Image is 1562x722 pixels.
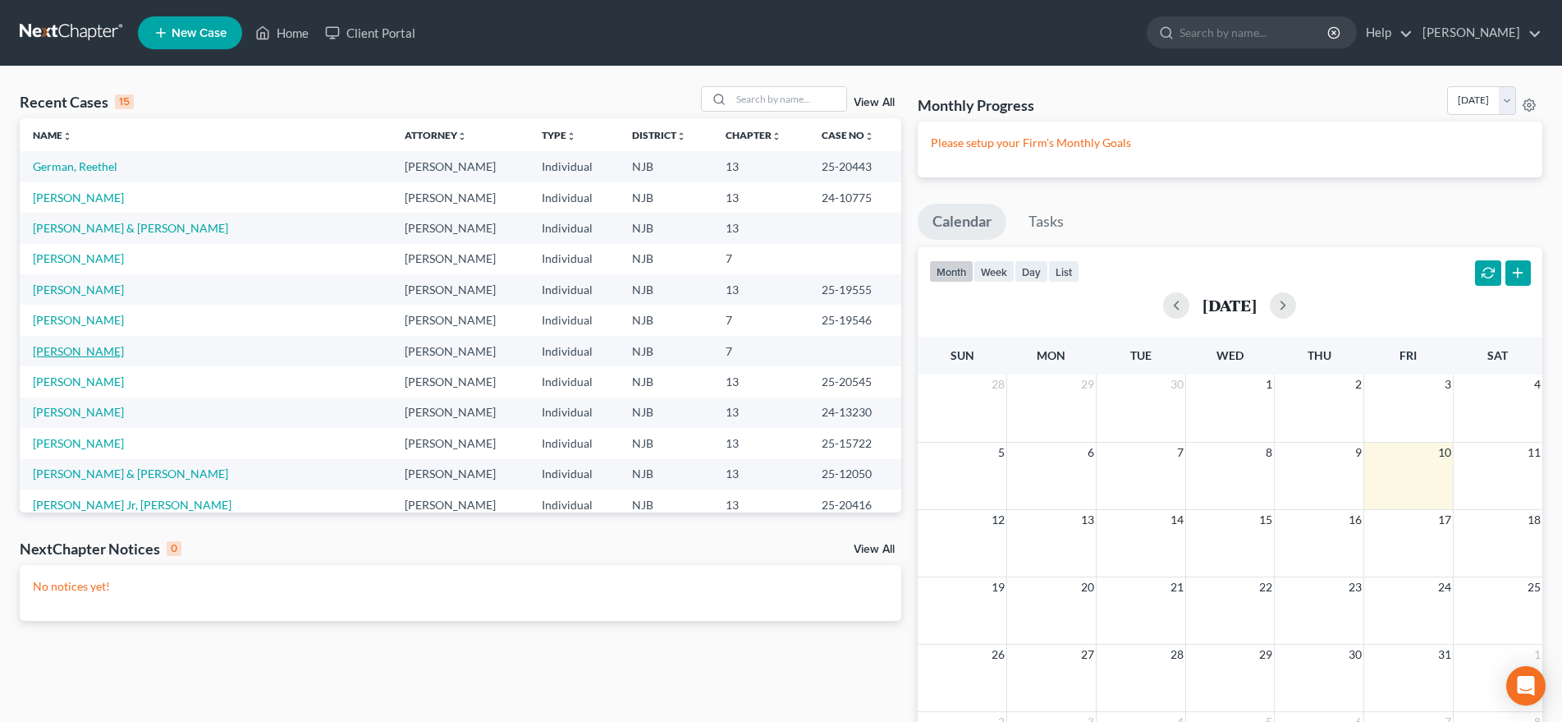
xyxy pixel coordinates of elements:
span: 7 [1175,443,1185,462]
span: Wed [1216,348,1244,362]
span: 30 [1169,375,1185,394]
span: 9 [1354,443,1363,462]
td: NJB [619,490,713,520]
span: 14 [1169,510,1185,530]
td: NJB [619,398,713,428]
td: [PERSON_NAME] [392,336,529,366]
span: 26 [990,645,1006,665]
span: Thu [1308,348,1331,362]
a: View All [854,97,895,108]
a: [PERSON_NAME] Jr, [PERSON_NAME] [33,498,231,512]
td: NJB [619,366,713,397]
td: Individual [529,244,619,274]
td: 13 [712,490,808,520]
button: day [1015,260,1048,283]
td: NJB [619,305,713,335]
span: Mon [1037,348,1065,362]
a: Chapterunfold_more [726,129,781,141]
td: NJB [619,151,713,182]
td: Individual [529,459,619,490]
div: Open Intercom Messenger [1506,666,1546,706]
td: [PERSON_NAME] [392,398,529,428]
span: 22 [1257,577,1274,597]
span: 24 [1436,577,1453,597]
span: 19 [990,577,1006,597]
a: [PERSON_NAME] [33,313,124,327]
td: Individual [529,213,619,243]
span: 15 [1257,510,1274,530]
a: Calendar [918,204,1006,240]
i: unfold_more [772,131,781,141]
div: 0 [167,541,181,556]
button: month [929,260,973,283]
td: 13 [712,182,808,213]
span: 28 [1169,645,1185,665]
td: 13 [712,366,808,397]
td: [PERSON_NAME] [392,213,529,243]
a: Client Portal [317,18,424,48]
a: Typeunfold_more [542,129,576,141]
td: Individual [529,366,619,397]
a: [PERSON_NAME] [33,344,124,358]
a: Tasks [1014,204,1079,240]
div: 15 [115,94,134,109]
td: 24-10775 [808,182,900,213]
input: Search by name... [731,87,846,111]
td: 25-20416 [808,490,900,520]
a: Home [247,18,317,48]
i: unfold_more [62,131,72,141]
span: 23 [1347,577,1363,597]
span: 5 [996,443,1006,462]
td: 25-20545 [808,366,900,397]
td: Individual [529,151,619,182]
span: 10 [1436,443,1453,462]
span: 21 [1169,577,1185,597]
span: 18 [1526,510,1542,530]
td: [PERSON_NAME] [392,459,529,490]
td: Individual [529,182,619,213]
span: 31 [1436,645,1453,665]
div: Recent Cases [20,92,134,112]
td: 13 [712,459,808,490]
a: [PERSON_NAME] [33,191,124,205]
span: 25 [1526,577,1542,597]
span: 27 [1079,645,1096,665]
td: [PERSON_NAME] [392,182,529,213]
a: [PERSON_NAME] [33,251,124,265]
a: [PERSON_NAME] [33,375,124,389]
i: unfold_more [566,131,576,141]
td: [PERSON_NAME] [392,428,529,458]
span: 30 [1347,645,1363,665]
td: NJB [619,182,713,213]
td: [PERSON_NAME] [392,305,529,335]
a: Case Nounfold_more [822,129,874,141]
i: unfold_more [676,131,686,141]
td: NJB [619,428,713,458]
a: [PERSON_NAME] [33,405,124,419]
td: 7 [712,305,808,335]
span: 17 [1436,510,1453,530]
span: 8 [1264,443,1274,462]
a: [PERSON_NAME] & [PERSON_NAME] [33,467,228,481]
span: 12 [990,510,1006,530]
p: Please setup your Firm's Monthly Goals [931,135,1529,151]
button: week [973,260,1015,283]
td: Individual [529,305,619,335]
td: Individual [529,274,619,305]
td: [PERSON_NAME] [392,151,529,182]
td: NJB [619,459,713,490]
a: [PERSON_NAME] & [PERSON_NAME] [33,221,228,235]
td: 13 [712,151,808,182]
a: View All [854,544,895,555]
td: NJB [619,213,713,243]
span: 1 [1264,375,1274,394]
span: 29 [1257,645,1274,665]
td: 25-19546 [808,305,900,335]
td: 25-12050 [808,459,900,490]
h2: [DATE] [1202,297,1257,314]
td: 24-13230 [808,398,900,428]
a: Districtunfold_more [632,129,686,141]
span: 16 [1347,510,1363,530]
span: Fri [1399,348,1417,362]
td: 25-20443 [808,151,900,182]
